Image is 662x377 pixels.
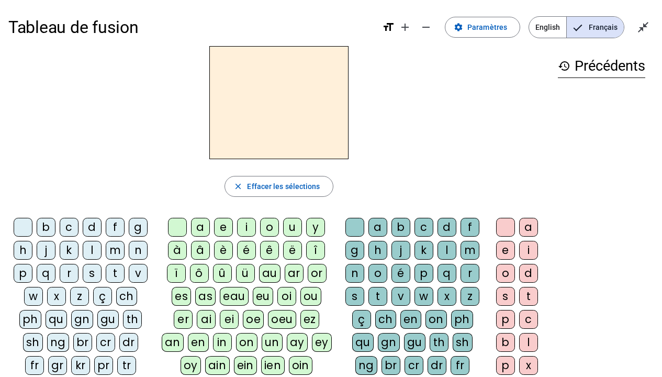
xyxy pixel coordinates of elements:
div: s [83,264,102,283]
span: Effacer les sélections [247,180,320,193]
div: p [496,356,515,375]
div: n [129,241,148,260]
div: l [83,241,102,260]
div: cr [96,333,115,352]
div: i [519,241,538,260]
div: d [519,264,538,283]
div: z [70,287,89,306]
div: ï [167,264,186,283]
div: ou [300,287,321,306]
div: kr [71,356,90,375]
div: w [24,287,43,306]
div: c [60,218,78,237]
div: d [437,218,456,237]
div: ey [312,333,332,352]
div: u [283,218,302,237]
div: h [368,241,387,260]
span: English [529,17,566,38]
div: b [391,218,410,237]
div: n [345,264,364,283]
mat-button-toggle-group: Language selection [529,16,624,38]
div: ai [197,310,216,329]
div: x [47,287,66,306]
mat-icon: close_fullscreen [637,21,649,34]
div: in [213,333,232,352]
span: Français [567,17,624,38]
button: Quitter le plein écran [633,17,654,38]
div: l [437,241,456,260]
div: v [129,264,148,283]
div: b [496,333,515,352]
div: or [308,264,327,283]
div: ph [451,310,473,329]
div: s [496,287,515,306]
div: ch [375,310,396,329]
div: t [519,287,538,306]
div: i [237,218,256,237]
div: q [37,264,55,283]
div: gr [48,356,67,375]
div: an [162,333,184,352]
div: b [37,218,55,237]
div: fr [451,356,469,375]
button: Augmenter la taille de la police [395,17,416,38]
div: m [106,241,125,260]
div: û [213,264,232,283]
mat-icon: close [233,182,243,191]
div: x [437,287,456,306]
div: sh [23,333,43,352]
div: ez [300,310,319,329]
div: t [106,264,125,283]
div: a [368,218,387,237]
div: f [461,218,479,237]
div: ay [287,333,308,352]
div: ü [236,264,255,283]
mat-icon: history [558,60,570,72]
div: gn [378,333,400,352]
div: î [306,241,325,260]
div: j [37,241,55,260]
button: Diminuer la taille de la police [416,17,436,38]
button: Paramètres [445,17,520,38]
div: o [260,218,279,237]
div: gn [71,310,93,329]
mat-icon: settings [454,23,463,32]
div: th [430,333,448,352]
div: ch [116,287,137,306]
div: un [262,333,283,352]
div: ei [220,310,239,329]
div: ein [234,356,257,375]
div: p [496,310,515,329]
div: ê [260,241,279,260]
div: r [461,264,479,283]
div: g [345,241,364,260]
div: en [400,310,421,329]
div: oy [181,356,201,375]
div: e [496,241,515,260]
button: Effacer les sélections [225,176,333,197]
div: oin [289,356,313,375]
div: br [382,356,400,375]
mat-icon: remove [420,21,432,34]
div: k [414,241,433,260]
div: x [519,356,538,375]
div: es [172,287,191,306]
div: è [214,241,233,260]
div: w [414,287,433,306]
div: p [14,264,32,283]
div: ain [205,356,230,375]
h3: Précédents [558,54,645,78]
div: en [188,333,209,352]
div: ë [283,241,302,260]
div: c [414,218,433,237]
div: tr [117,356,136,375]
div: pr [94,356,113,375]
div: fr [25,356,44,375]
mat-icon: format_size [382,21,395,34]
div: as [195,287,216,306]
div: é [391,264,410,283]
div: br [73,333,92,352]
div: t [368,287,387,306]
div: gu [97,310,119,329]
div: y [306,218,325,237]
